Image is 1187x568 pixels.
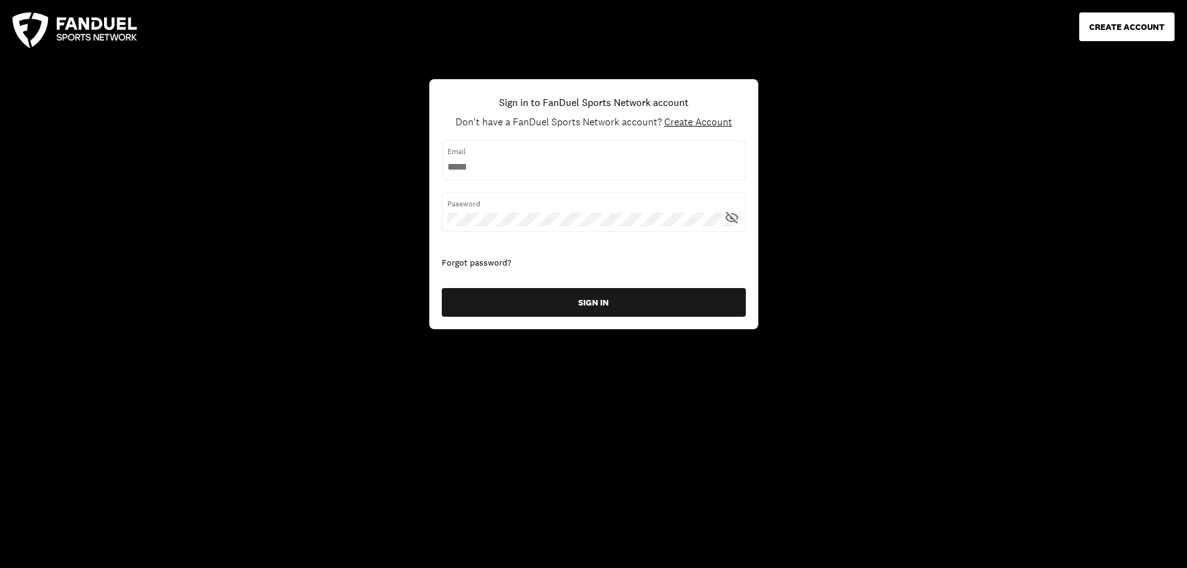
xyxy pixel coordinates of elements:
h1: Sign in to FanDuel Sports Network account [499,95,689,110]
button: SIGN IN [442,288,746,317]
div: Don't have a FanDuel Sports Network account? [455,116,732,128]
span: Email [447,146,740,157]
span: Password [447,198,740,209]
button: CREATE ACCOUNT [1079,12,1175,41]
span: Create Account [664,115,732,128]
div: Forgot password? [442,257,746,269]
